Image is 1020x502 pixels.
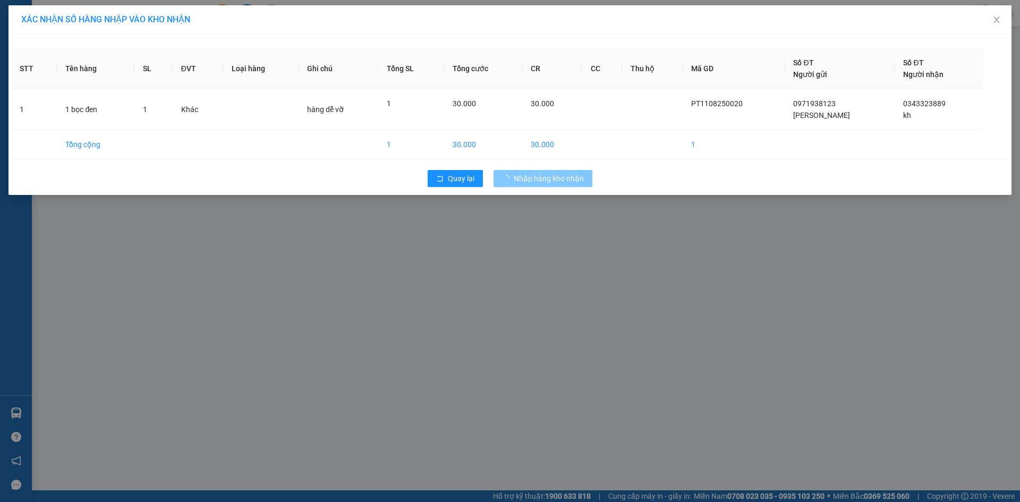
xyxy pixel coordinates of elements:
span: hàng dễ vỡ [307,105,344,114]
th: Ghi chú [299,48,378,89]
button: Nhập hàng kho nhận [494,170,592,187]
th: Tổng cước [444,48,522,89]
td: 30.000 [522,130,582,159]
th: STT [11,48,57,89]
td: 1 [11,89,57,130]
th: Loại hàng [223,48,298,89]
span: 30.000 [453,99,476,108]
td: Tổng cộng [57,130,134,159]
th: SL [134,48,172,89]
span: 30.000 [531,99,554,108]
th: Tên hàng [57,48,134,89]
span: 1 [143,105,147,114]
th: Mã GD [683,48,785,89]
span: 0971938123 [793,99,836,108]
th: CR [522,48,582,89]
button: rollbackQuay lại [428,170,483,187]
span: 0343323889 [903,99,946,108]
span: Quay lại [448,173,474,184]
span: Số ĐT [903,58,923,67]
td: 1 bọc đen [57,89,134,130]
button: Close [982,5,1011,35]
span: rollback [436,175,444,183]
span: Người nhận [903,70,943,79]
span: PT1108250020 [691,99,743,108]
td: 1 [378,130,444,159]
span: Người gửi [793,70,827,79]
span: close [992,15,1001,24]
th: CC [582,48,622,89]
span: Nhập hàng kho nhận [514,173,584,184]
th: ĐVT [173,48,223,89]
td: 30.000 [444,130,522,159]
td: 1 [683,130,785,159]
span: loading [502,175,514,182]
span: kh [903,111,911,120]
th: Thu hộ [622,48,683,89]
td: Khác [173,89,223,130]
span: 1 [387,99,391,108]
span: XÁC NHẬN SỐ HÀNG NHẬP VÀO KHO NHẬN [21,14,190,24]
span: [PERSON_NAME] [793,111,850,120]
span: Số ĐT [793,58,813,67]
th: Tổng SL [378,48,444,89]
